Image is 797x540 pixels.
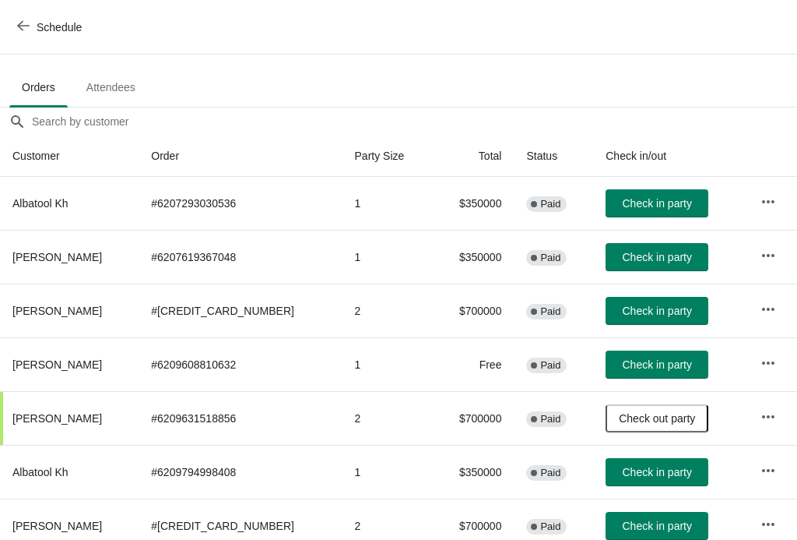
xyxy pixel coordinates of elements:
button: Check in party [606,243,708,271]
span: Paid [540,521,560,533]
td: $350000 [433,445,514,499]
span: Paid [540,413,560,425]
td: 2 [342,391,433,445]
span: Paid [540,305,560,318]
td: # 6209631518856 [139,391,342,445]
span: Paid [540,252,560,264]
span: [PERSON_NAME] [12,358,102,371]
span: Check in party [623,466,692,478]
td: 2 [342,284,433,337]
td: $700000 [433,284,514,337]
span: Check in party [623,251,692,263]
th: Party Size [342,136,433,177]
button: Check in party [606,189,708,217]
span: Albatool Kh [12,466,68,478]
td: # 6209608810632 [139,337,342,391]
td: $700000 [433,391,514,445]
span: [PERSON_NAME] [12,305,102,317]
span: Paid [540,467,560,479]
input: Search by customer [31,108,797,136]
th: Total [433,136,514,177]
span: Schedule [37,21,82,34]
td: # [CREDIT_CARD_NUMBER] [139,284,342,337]
td: # 6207619367048 [139,230,342,284]
td: 1 [342,445,433,499]
span: [PERSON_NAME] [12,412,102,425]
button: Check out party [606,404,708,432]
td: # 6209794998408 [139,445,342,499]
span: Attendees [74,73,148,101]
td: $350000 [433,230,514,284]
span: Check in party [623,358,692,371]
button: Schedule [8,13,94,41]
button: Check in party [606,458,708,486]
span: Paid [540,359,560,372]
td: # 6207293030536 [139,177,342,230]
th: Status [514,136,593,177]
td: $350000 [433,177,514,230]
span: Check in party [623,197,692,210]
td: 1 [342,337,433,391]
span: Check in party [623,520,692,532]
td: 1 [342,230,433,284]
span: Orders [9,73,68,101]
span: Paid [540,198,560,210]
span: Check in party [623,305,692,317]
button: Check in party [606,297,708,325]
button: Check in party [606,512,708,540]
span: [PERSON_NAME] [12,520,102,532]
span: Check out party [619,412,695,425]
span: Albatool Kh [12,197,68,210]
td: 1 [342,177,433,230]
button: Check in party [606,351,708,379]
th: Order [139,136,342,177]
th: Check in/out [593,136,748,177]
td: Free [433,337,514,391]
span: [PERSON_NAME] [12,251,102,263]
